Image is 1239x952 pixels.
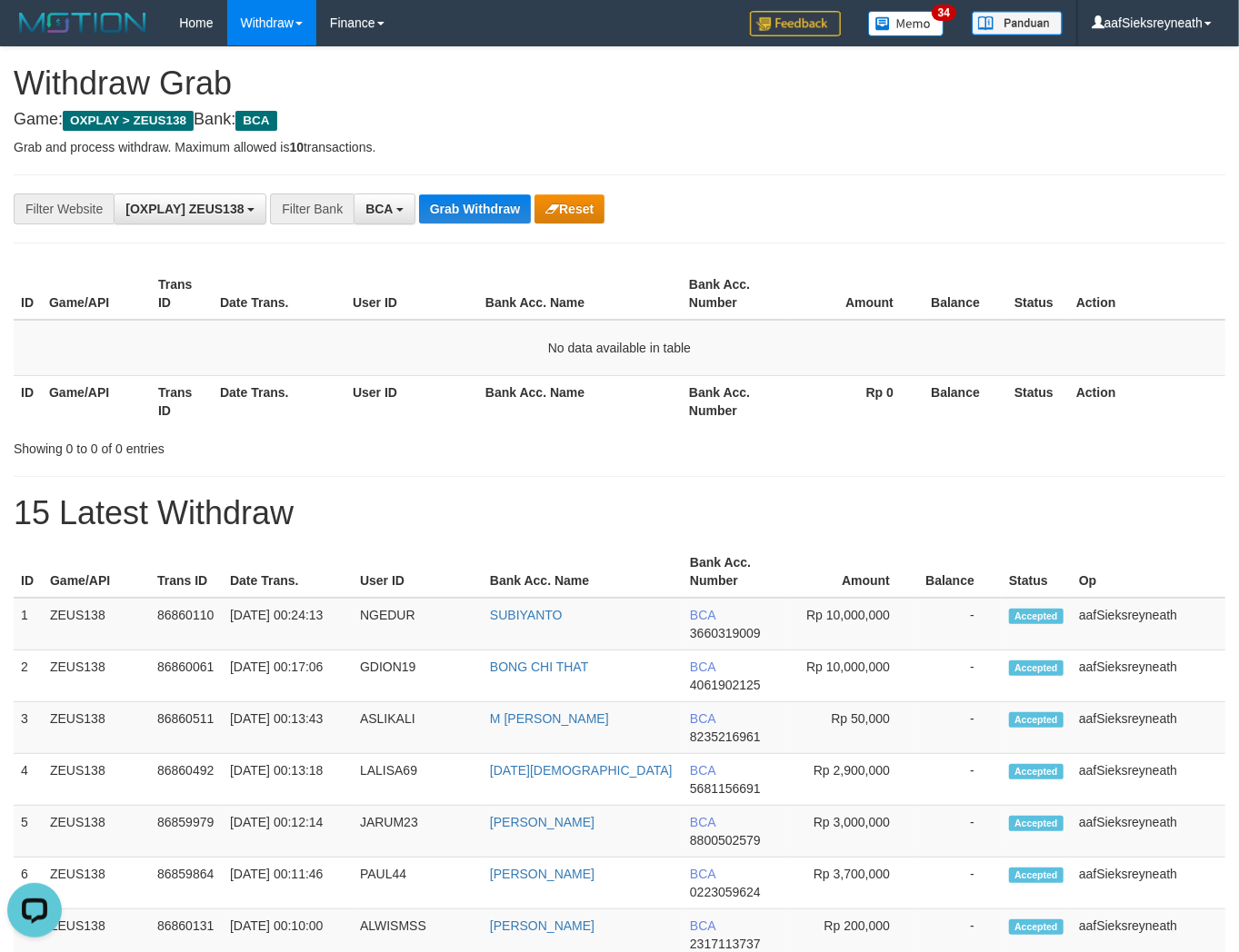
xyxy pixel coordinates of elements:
span: Copy 8800502579 to clipboard [690,833,761,848]
th: Rp 0 [791,375,921,427]
a: [PERSON_NAME] [490,918,595,933]
th: Status [1002,546,1072,598]
a: [PERSON_NAME] [490,815,595,829]
span: Copy 4061902125 to clipboard [690,678,761,692]
a: BONG CHI THAT [490,659,588,674]
span: BCA [690,608,715,622]
th: Date Trans. [213,268,345,320]
td: ZEUS138 [43,806,150,858]
div: Filter Website [14,193,114,224]
img: panduan.png [972,11,1063,35]
th: ID [14,268,42,320]
td: NGEDUR [353,598,483,650]
td: 2 [14,650,43,702]
button: Open LiveChat chat widget [7,7,62,62]
td: [DATE] 00:13:43 [223,702,353,754]
th: Bank Acc. Name [478,268,682,320]
td: ZEUS138 [43,702,150,754]
span: BCA [690,659,715,674]
h1: 15 Latest Withdraw [14,495,1225,531]
span: Copy 5681156691 to clipboard [690,781,761,796]
td: ZEUS138 [43,858,150,909]
td: 3 [14,702,43,754]
span: BCA [235,111,276,131]
th: Bank Acc. Name [483,546,683,598]
span: Accepted [1009,816,1064,831]
th: ID [14,375,42,427]
td: 6 [14,858,43,909]
td: 86859864 [150,858,223,909]
span: BCA [690,815,715,829]
th: Bank Acc. Number [682,268,791,320]
th: User ID [345,375,478,427]
span: Copy 3660319009 to clipboard [690,626,761,640]
td: aafSieksreyneath [1072,650,1225,702]
img: Button%20Memo.svg [868,11,944,36]
a: SUBIYANTO [490,608,563,622]
span: Copy 2317113737 to clipboard [690,937,761,951]
span: Accepted [1009,660,1064,676]
th: Status [1007,268,1069,320]
td: 86860061 [150,650,223,702]
img: Feedback.jpg [750,11,841,36]
th: Bank Acc. Number [682,375,791,427]
td: - [917,702,1002,754]
th: Balance [921,268,1007,320]
td: GDION19 [353,650,483,702]
th: Trans ID [151,375,213,427]
button: BCA [354,193,415,224]
td: aafSieksreyneath [1072,858,1225,909]
th: Game/API [42,268,151,320]
span: BCA [365,202,393,216]
span: Accepted [1009,764,1064,779]
a: [PERSON_NAME] [490,867,595,881]
td: Rp 3,000,000 [790,806,917,858]
th: ID [14,546,43,598]
td: 5 [14,806,43,858]
th: Date Trans. [223,546,353,598]
td: 86860110 [150,598,223,650]
span: 34 [932,5,956,21]
td: 86860492 [150,754,223,806]
th: Balance [921,375,1007,427]
span: Copy 8235216961 to clipboard [690,729,761,744]
p: Grab and process withdraw. Maximum allowed is transactions. [14,138,1225,156]
button: Grab Withdraw [419,194,531,223]
th: Trans ID [150,546,223,598]
td: ZEUS138 [43,650,150,702]
th: Bank Acc. Number [683,546,790,598]
td: LALISA69 [353,754,483,806]
td: Rp 50,000 [790,702,917,754]
th: User ID [345,268,478,320]
div: Filter Bank [270,193,354,224]
h4: Game: Bank: [14,111,1225,129]
span: Accepted [1009,919,1064,935]
span: OXPLAY > ZEUS138 [63,111,194,131]
th: Date Trans. [213,375,345,427]
td: 86859979 [150,806,223,858]
strong: 10 [289,140,304,154]
td: No data available in table [14,320,1225,376]
th: Trans ID [151,268,213,320]
td: JARUM23 [353,806,483,858]
span: Accepted [1009,712,1064,728]
td: - [917,598,1002,650]
th: Game/API [43,546,150,598]
button: [OXPLAY] ZEUS138 [114,193,266,224]
h1: Withdraw Grab [14,65,1225,102]
td: Rp 3,700,000 [790,858,917,909]
td: ZEUS138 [43,598,150,650]
td: Rp 10,000,000 [790,598,917,650]
td: [DATE] 00:24:13 [223,598,353,650]
a: [DATE][DEMOGRAPHIC_DATA] [490,763,673,778]
span: BCA [690,763,715,778]
td: Rp 10,000,000 [790,650,917,702]
td: - [917,858,1002,909]
a: M [PERSON_NAME] [490,711,609,726]
th: Op [1072,546,1225,598]
td: aafSieksreyneath [1072,702,1225,754]
td: [DATE] 00:12:14 [223,806,353,858]
td: ASLIKALI [353,702,483,754]
th: Amount [790,546,917,598]
td: 1 [14,598,43,650]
